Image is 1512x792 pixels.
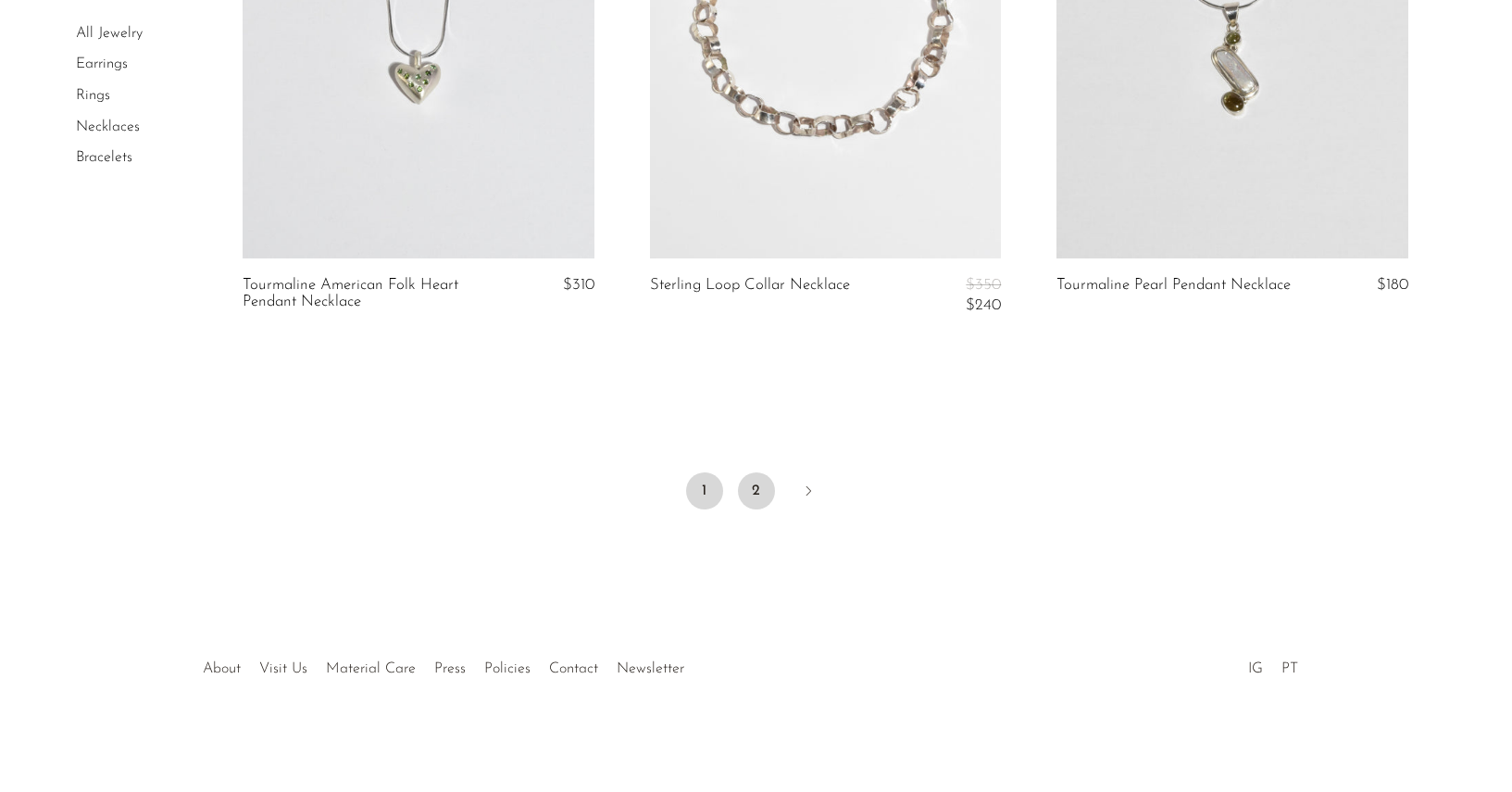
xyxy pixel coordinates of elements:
[563,277,594,293] span: $310
[259,661,307,676] a: Visit Us
[243,277,478,311] a: Tourmaline American Folk Heart Pendant Necklace
[76,88,110,103] a: Rings
[650,277,850,315] a: Sterling Loop Collar Necklace
[1377,277,1408,293] span: $180
[686,472,723,509] span: 1
[203,661,241,676] a: About
[434,661,466,676] a: Press
[966,277,1001,293] span: $350
[790,472,827,513] a: Next
[194,647,694,682] ul: Quick links
[549,661,598,676] a: Contact
[1281,661,1298,676] a: PT
[966,297,1001,313] span: $240
[1239,647,1307,682] ul: Social Medias
[76,119,140,134] a: Necklaces
[326,661,416,676] a: Material Care
[76,150,132,165] a: Bracelets
[1056,277,1291,294] a: Tourmaline Pearl Pendant Necklace
[484,661,531,676] a: Policies
[1248,661,1263,676] a: IG
[738,472,775,509] a: 2
[76,57,128,72] a: Earrings
[76,26,143,41] a: All Jewelry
